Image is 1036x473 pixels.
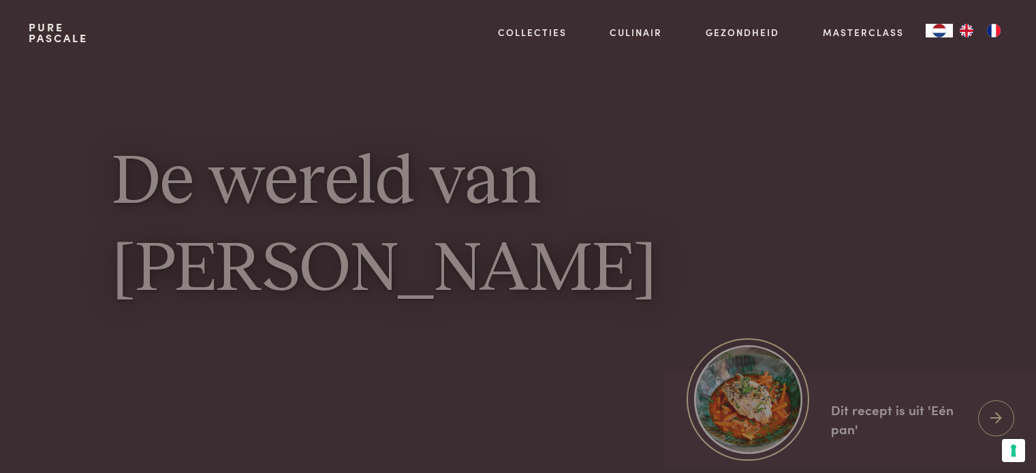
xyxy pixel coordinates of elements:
[1002,439,1025,462] button: Uw voorkeuren voor toestemming voor trackingtechnologieën
[953,24,980,37] a: EN
[953,24,1007,37] ul: Language list
[29,22,88,44] a: PurePascale
[610,25,662,39] a: Culinair
[926,24,1007,37] aside: Language selected: Nederlands
[926,24,953,37] a: NL
[706,25,779,39] a: Gezondheid
[926,24,953,37] div: Language
[694,345,802,453] img: https://admin.purepascale.com/wp-content/uploads/2025/08/home_recept_link.jpg
[823,25,904,39] a: Masterclass
[112,141,924,314] h1: De wereld van [PERSON_NAME]
[498,25,567,39] a: Collecties
[831,400,967,439] div: Dit recept is uit 'Eén pan'
[980,24,1007,37] a: FR
[665,373,1036,466] a: https://admin.purepascale.com/wp-content/uploads/2025/08/home_recept_link.jpg Dit recept is uit '...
